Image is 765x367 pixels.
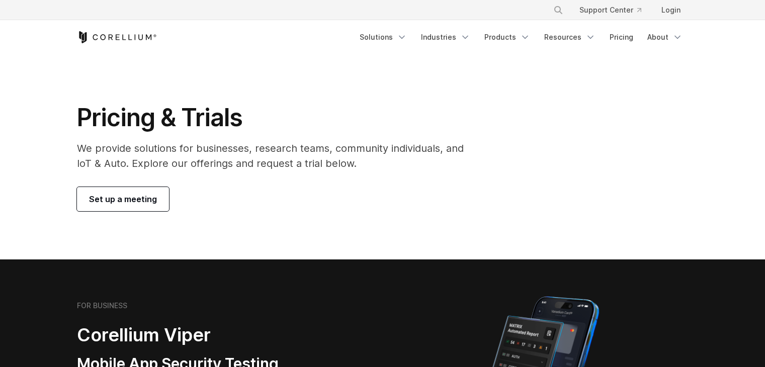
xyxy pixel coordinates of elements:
a: Pricing [604,28,639,46]
a: Corellium Home [77,31,157,43]
div: Navigation Menu [354,28,689,46]
h2: Corellium Viper [77,324,334,346]
h6: FOR BUSINESS [77,301,127,310]
div: Navigation Menu [541,1,689,19]
a: Login [653,1,689,19]
h1: Pricing & Trials [77,103,478,133]
a: Resources [538,28,602,46]
p: We provide solutions for businesses, research teams, community individuals, and IoT & Auto. Explo... [77,141,478,171]
a: Products [478,28,536,46]
span: Set up a meeting [89,193,157,205]
button: Search [549,1,567,19]
a: Solutions [354,28,413,46]
a: Support Center [571,1,649,19]
a: Set up a meeting [77,187,169,211]
a: Industries [415,28,476,46]
a: About [641,28,689,46]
